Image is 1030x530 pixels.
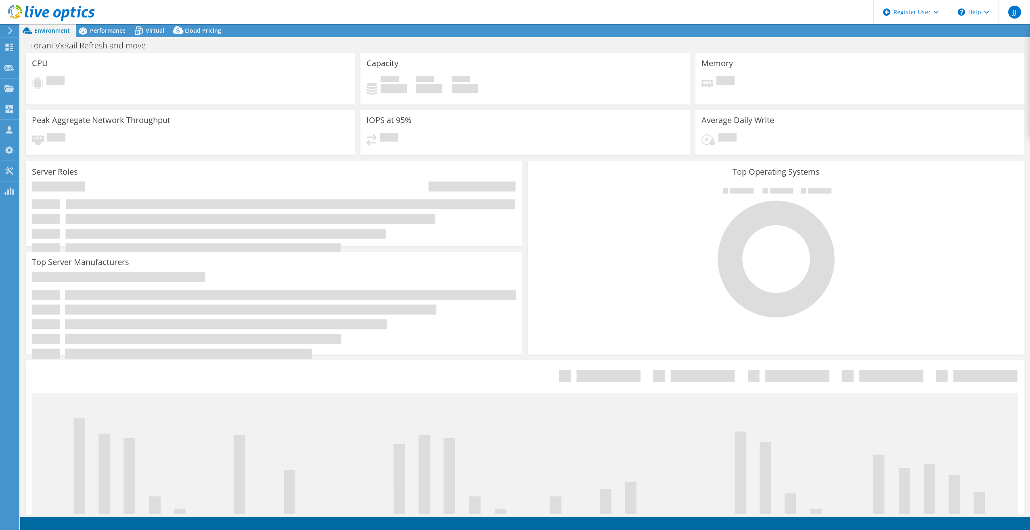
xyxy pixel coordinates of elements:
span: Cloud Pricing [184,27,221,34]
span: Pending [47,133,65,144]
h3: IOPS at 95% [366,116,412,125]
span: Pending [46,76,65,87]
span: Environment [34,27,70,34]
span: Performance [90,27,126,34]
h4: 0 GiB [416,84,442,93]
span: Free [416,76,434,84]
svg: \n [958,8,965,16]
h3: Capacity [366,59,398,68]
h4: 0 GiB [452,84,478,93]
span: Used [381,76,399,84]
h3: CPU [32,59,48,68]
span: Pending [718,133,737,144]
h3: Top Operating Systems [534,167,1018,176]
h3: Average Daily Write [701,116,774,125]
span: Virtual [146,27,164,34]
span: Total [452,76,470,84]
span: Pending [380,133,398,144]
h4: 0 GiB [381,84,407,93]
h3: Server Roles [32,167,78,176]
span: JJ [1008,6,1021,19]
h3: Top Server Manufacturers [32,258,129,267]
h3: Memory [701,59,733,68]
h1: Torani VxRail Refresh and move [26,41,158,50]
span: Pending [716,76,735,87]
h3: Peak Aggregate Network Throughput [32,116,170,125]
